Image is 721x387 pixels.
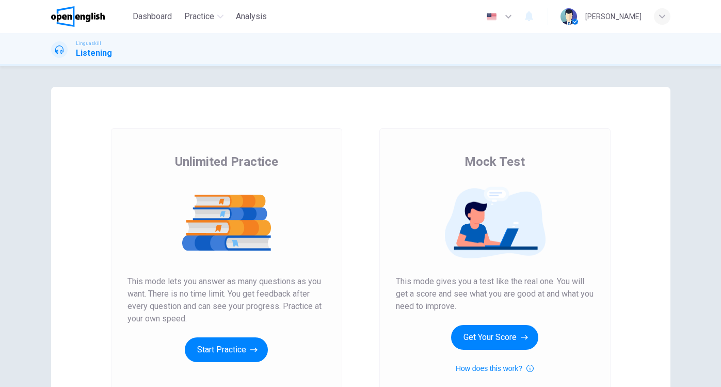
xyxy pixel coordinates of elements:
[396,275,594,313] span: This mode gives you a test like the real one. You will get a score and see what you are good at a...
[133,10,172,23] span: Dashboard
[175,153,278,170] span: Unlimited Practice
[585,10,642,23] div: [PERSON_NAME]
[456,362,534,375] button: How does this work?
[236,10,267,23] span: Analysis
[451,325,538,350] button: Get Your Score
[180,7,228,26] button: Practice
[485,13,498,21] img: en
[185,337,268,362] button: Start Practice
[464,153,525,170] span: Mock Test
[127,275,326,325] span: This mode lets you answer as many questions as you want. There is no time limit. You get feedback...
[560,8,577,25] img: Profile picture
[76,47,112,59] h1: Listening
[51,6,129,27] a: OpenEnglish logo
[232,7,271,26] button: Analysis
[76,40,101,47] span: Linguaskill
[51,6,105,27] img: OpenEnglish logo
[129,7,176,26] button: Dashboard
[184,10,214,23] span: Practice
